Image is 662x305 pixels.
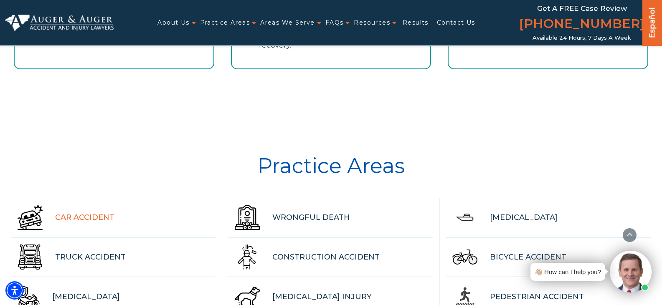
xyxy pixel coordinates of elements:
[5,151,657,181] h2: Practice Areas
[622,228,637,242] button: scroll to up
[157,14,189,31] a: About Us
[55,250,126,264] span: Truck Accident
[11,237,216,277] a: Truck Accident
[519,15,644,35] a: [PHONE_NUMBER]
[490,290,584,303] span: Pedestrian Accident
[5,281,24,300] div: Accessibility Menu
[200,14,250,31] a: Practice Areas
[18,205,43,230] img: Car Accident
[490,211,558,224] span: [MEDICAL_DATA]
[55,211,114,224] span: Car Accident
[437,14,475,31] a: Contact Us
[18,245,43,270] img: Truck Accident
[11,198,216,237] a: Car Accident
[260,14,315,31] a: Areas We Serve
[490,250,566,264] span: Bicycle Accident
[272,250,380,264] span: Construction Accident
[52,290,120,303] span: [MEDICAL_DATA]
[272,211,350,224] span: Wrongful Death
[610,251,652,292] img: Intaker widget Avatar
[535,266,601,277] div: 👋🏼 How can I help you?
[228,237,433,277] a: Construction Accident
[5,15,114,31] img: Auger & Auger Accident and Injury Lawyers Logo
[272,290,372,303] span: [MEDICAL_DATA] Injury
[228,198,433,237] a: Wrongful Death
[354,14,390,31] a: Resources
[537,4,627,13] span: Get a FREE Case Review
[452,245,477,270] img: Bicycle Accident
[452,205,477,230] img: Boating Accident
[533,35,631,41] span: Available 24 Hours, 7 Days a Week
[446,237,651,277] a: Bicycle Accident
[235,205,260,230] img: Wrongful Death
[325,14,344,31] a: FAQs
[446,198,651,237] a: [MEDICAL_DATA]
[235,245,260,270] img: Construction Accident
[403,14,429,31] a: Results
